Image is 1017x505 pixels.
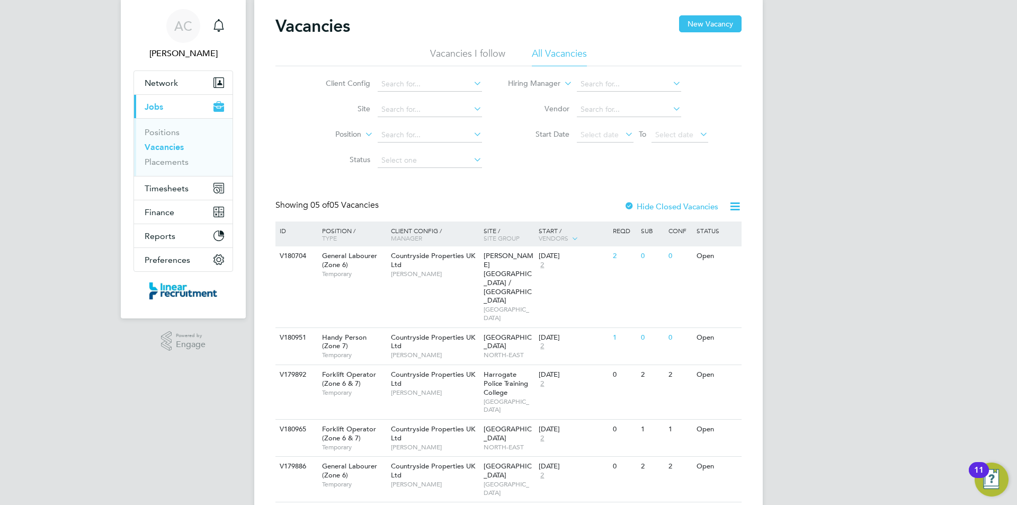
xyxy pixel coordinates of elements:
[391,462,475,480] span: Countryside Properties UK Ltd
[484,333,532,351] span: [GEOGRAPHIC_DATA]
[508,129,569,139] label: Start Date
[145,142,184,152] a: Vacancies
[484,305,534,322] span: [GEOGRAPHIC_DATA]
[666,457,693,476] div: 2
[391,333,475,351] span: Countryside Properties UK Ltd
[391,388,478,397] span: [PERSON_NAME]
[577,102,681,117] input: Search for...
[484,480,534,497] span: [GEOGRAPHIC_DATA]
[484,424,532,442] span: [GEOGRAPHIC_DATA]
[145,207,174,217] span: Finance
[694,420,740,439] div: Open
[145,157,189,167] a: Placements
[484,251,533,305] span: [PERSON_NAME][GEOGRAPHIC_DATA] / [GEOGRAPHIC_DATA]
[484,443,534,451] span: NORTH-EAST
[378,102,482,117] input: Search for...
[539,471,546,480] span: 2
[309,78,370,88] label: Client Config
[391,270,478,278] span: [PERSON_NAME]
[484,370,528,397] span: Harrogate Police Training College
[145,255,190,265] span: Preferences
[176,331,206,340] span: Powered by
[610,365,638,385] div: 0
[322,480,386,489] span: Temporary
[134,200,233,224] button: Finance
[636,127,649,141] span: To
[391,443,478,451] span: [PERSON_NAME]
[536,222,610,248] div: Start /
[275,15,350,37] h2: Vacancies
[145,231,175,241] span: Reports
[539,379,546,388] span: 2
[539,234,568,242] span: Vendors
[638,420,666,439] div: 1
[378,77,482,92] input: Search for...
[388,222,481,247] div: Client Config /
[322,370,376,388] span: Forklift Operator (Zone 6 & 7)
[322,270,386,278] span: Temporary
[391,234,422,242] span: Manager
[322,234,337,242] span: Type
[391,370,475,388] span: Countryside Properties UK Ltd
[391,351,478,359] span: [PERSON_NAME]
[145,102,163,112] span: Jobs
[532,47,587,66] li: All Vacancies
[694,246,740,266] div: Open
[145,183,189,193] span: Timesheets
[666,222,693,240] div: Conf
[174,19,192,33] span: AC
[378,128,482,143] input: Search for...
[277,365,314,385] div: V179892
[577,77,681,92] input: Search for...
[539,252,608,261] div: [DATE]
[391,251,475,269] span: Countryside Properties UK Ltd
[277,222,314,240] div: ID
[378,153,482,168] input: Select one
[539,434,546,443] span: 2
[322,462,377,480] span: General Labourer (Zone 6)
[322,251,377,269] span: General Labourer (Zone 6)
[300,129,361,140] label: Position
[539,370,608,379] div: [DATE]
[499,78,560,89] label: Hiring Manager
[134,118,233,176] div: Jobs
[176,340,206,349] span: Engage
[539,462,608,471] div: [DATE]
[638,365,666,385] div: 2
[310,200,329,210] span: 05 of
[322,443,386,451] span: Temporary
[666,420,693,439] div: 1
[610,328,638,348] div: 1
[134,224,233,247] button: Reports
[314,222,388,247] div: Position /
[638,457,666,476] div: 2
[277,420,314,439] div: V180965
[277,246,314,266] div: V180704
[145,78,178,88] span: Network
[322,424,376,442] span: Forklift Operator (Zone 6 & 7)
[610,457,638,476] div: 0
[484,351,534,359] span: NORTH-EAST
[391,480,478,489] span: [PERSON_NAME]
[133,9,233,60] a: AC[PERSON_NAME]
[145,127,180,137] a: Positions
[134,71,233,94] button: Network
[277,328,314,348] div: V180951
[624,201,718,211] label: Hide Closed Vacancies
[581,130,619,139] span: Select date
[666,246,693,266] div: 0
[694,328,740,348] div: Open
[610,420,638,439] div: 0
[638,328,666,348] div: 0
[309,155,370,164] label: Status
[134,95,233,118] button: Jobs
[539,342,546,351] span: 2
[322,388,386,397] span: Temporary
[666,365,693,385] div: 2
[134,176,233,200] button: Timesheets
[133,47,233,60] span: Anneliese Clifton
[391,424,475,442] span: Countryside Properties UK Ltd
[539,333,608,342] div: [DATE]
[149,282,217,299] img: linearrecruitment-logo-retina.png
[655,130,693,139] span: Select date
